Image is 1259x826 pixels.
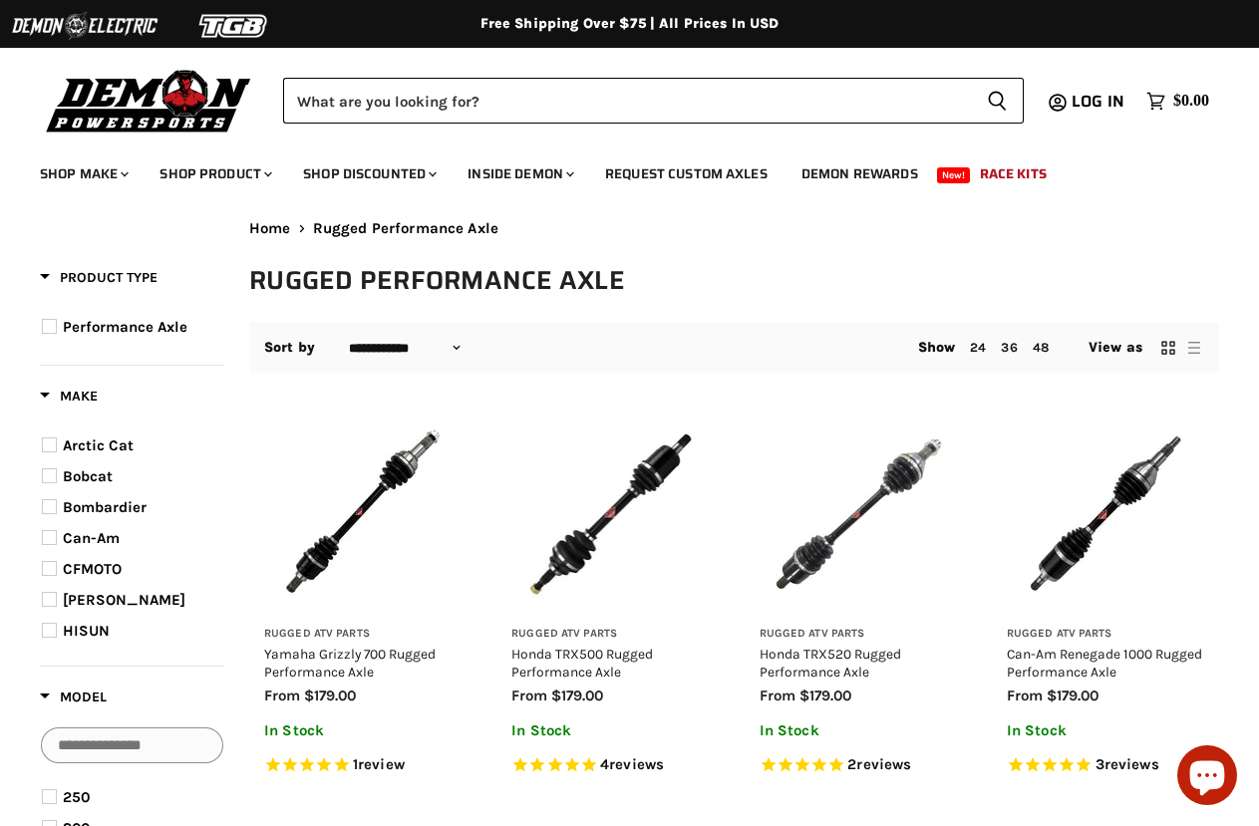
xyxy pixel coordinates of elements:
span: Product Type [40,269,157,286]
span: Show [918,339,956,356]
span: View as [1089,340,1142,356]
a: Shop Make [25,153,141,194]
inbox-online-store-chat: Shopify online store chat [1171,745,1243,810]
a: Race Kits [965,153,1062,194]
span: reviews [1104,755,1159,773]
a: Can-Am Renegade 1000 Rugged Performance Axle [1007,646,1202,680]
h3: Rugged ATV Parts [1007,627,1204,642]
a: Inside Demon [453,153,586,194]
span: Arctic Cat [63,436,134,454]
span: HISUN [63,622,110,640]
h1: Rugged Performance Axle [249,264,1219,297]
button: Filter by Model [40,688,107,712]
span: from [264,687,300,704]
span: Rugged Performance Axle [313,220,498,237]
a: Shop Discounted [288,153,449,194]
input: Search Options [41,727,223,763]
span: reviews [856,755,911,773]
span: from [1007,687,1043,704]
span: review [358,755,405,773]
nav: Collection utilities [249,323,1219,373]
img: Demon Electric Logo 2 [10,7,159,45]
span: $179.00 [551,687,603,704]
span: Rated 5.0 out of 5 stars 3 reviews [1007,755,1204,776]
span: Rated 5.0 out of 5 stars 4 reviews [511,755,709,776]
button: Filter by Make [40,387,98,412]
span: CFMOTO [63,560,122,578]
ul: Main menu [25,145,1204,194]
h3: Rugged ATV Parts [264,627,462,642]
button: list view [1184,338,1204,358]
a: Yamaha Grizzly 700 Rugged Performance Axle [264,414,462,612]
nav: Breadcrumbs [249,220,1219,237]
span: $179.00 [304,687,356,704]
span: from [760,687,795,704]
span: $179.00 [1047,687,1099,704]
span: Log in [1072,89,1124,114]
span: 250 [63,788,90,806]
span: Make [40,388,98,405]
img: TGB Logo 2 [159,7,309,45]
span: $0.00 [1173,92,1209,111]
input: Search [283,78,971,124]
img: Demon Powersports [40,65,258,136]
span: [PERSON_NAME] [63,591,185,609]
a: Request Custom Axles [590,153,783,194]
span: Can-Am [63,529,120,547]
a: 24 [970,340,986,355]
span: New! [937,167,971,183]
span: Rated 5.0 out of 5 stars 2 reviews [760,755,957,776]
label: Sort by [264,340,315,356]
p: In Stock [760,722,957,739]
form: Product [283,78,1024,124]
p: In Stock [264,722,462,739]
span: 1 reviews [353,755,405,773]
a: Can-Am Renegade 1000 Rugged Performance Axle [1007,414,1204,612]
a: Yamaha Grizzly 700 Rugged Performance Axle [264,646,436,680]
span: 3 reviews [1096,755,1159,773]
a: Honda TRX500 Rugged Performance Axle [511,646,653,680]
span: Performance Axle [63,318,187,336]
span: 4 reviews [600,755,664,773]
button: Filter by Product Type [40,268,157,293]
span: 2 reviews [847,755,911,773]
a: $0.00 [1136,87,1219,116]
p: In Stock [1007,722,1204,739]
span: reviews [609,755,664,773]
span: from [511,687,547,704]
a: Home [249,220,291,237]
a: Demon Rewards [787,153,933,194]
a: 48 [1033,340,1049,355]
p: In Stock [511,722,709,739]
a: Shop Product [145,153,284,194]
a: Log in [1063,93,1136,111]
span: $179.00 [799,687,851,704]
span: Bombardier [63,498,147,516]
a: Honda TRX500 Rugged Performance Axle [511,414,709,612]
a: Honda TRX520 Rugged Performance Axle [760,414,957,612]
h3: Rugged ATV Parts [760,627,957,642]
button: Search [971,78,1024,124]
a: 36 [1001,340,1017,355]
a: Honda TRX520 Rugged Performance Axle [760,646,901,680]
h3: Rugged ATV Parts [511,627,709,642]
span: Model [40,688,107,705]
span: Rated 5.0 out of 5 stars 1 reviews [264,755,462,776]
button: grid view [1158,338,1178,358]
span: Bobcat [63,467,113,485]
